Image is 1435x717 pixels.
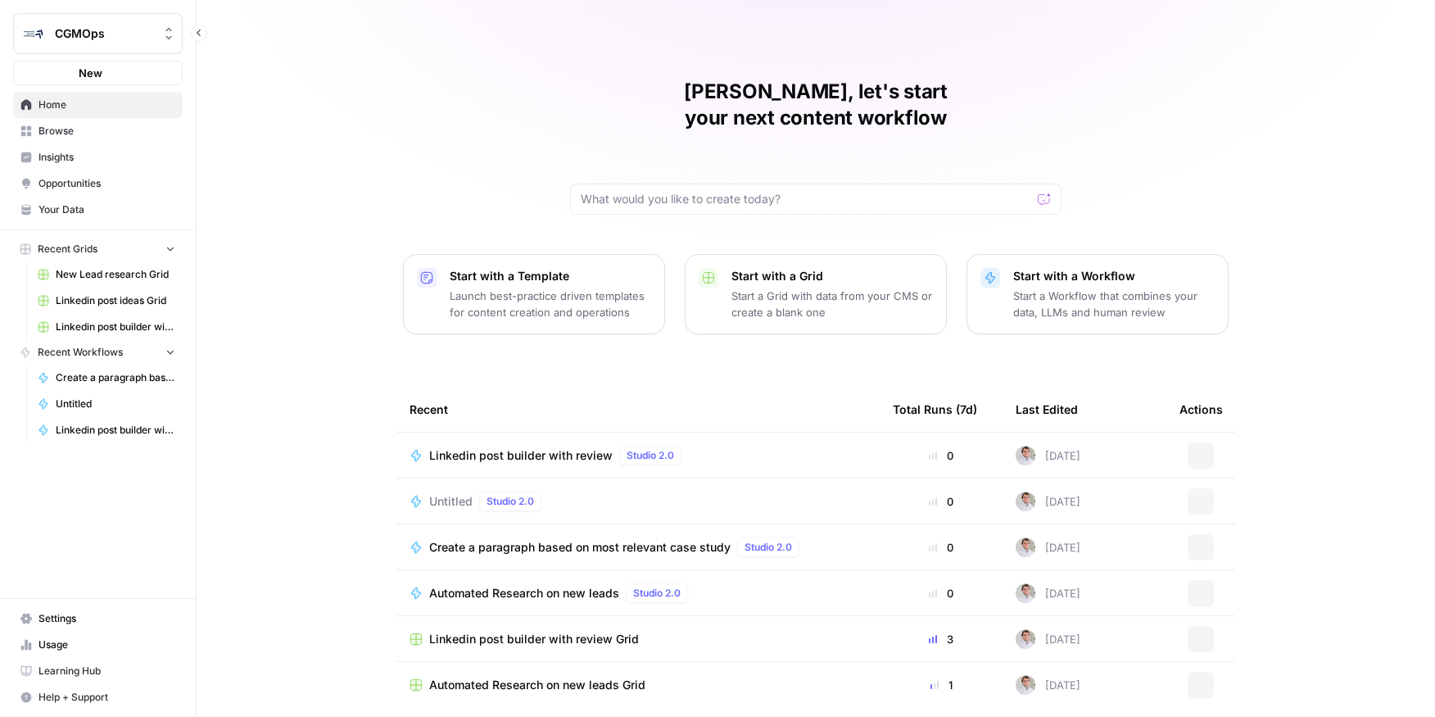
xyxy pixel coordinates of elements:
[79,65,102,81] span: New
[1016,583,1080,603] div: [DATE]
[627,448,674,463] span: Studio 2.0
[56,293,175,308] span: Linkedin post ideas Grid
[13,658,183,684] a: Learning Hub
[13,684,183,710] button: Help + Support
[403,254,665,334] button: Start with a TemplateLaunch best-practice driven templates for content creation and operations
[685,254,947,334] button: Start with a GridStart a Grid with data from your CMS or create a blank one
[1016,387,1078,432] div: Last Edited
[19,19,48,48] img: CGMOps Logo
[55,25,154,42] span: CGMOps
[1016,492,1080,511] div: [DATE]
[966,254,1229,334] button: Start with a WorkflowStart a Workflow that combines your data, LLMs and human review
[410,538,867,557] a: Create a paragraph based on most relevant case studyStudio 2.0
[30,314,183,340] a: Linkedin post builder with review Grid
[1016,538,1035,557] img: gb5sba3xopuoyap1i3ljhgpw2lzq
[429,585,619,601] span: Automated Research on new leads
[487,494,534,509] span: Studio 2.0
[38,664,175,678] span: Learning Hub
[410,446,867,465] a: Linkedin post builder with reviewStudio 2.0
[13,606,183,632] a: Settings
[1179,387,1223,432] div: Actions
[30,417,183,443] a: Linkedin post builder with review
[893,387,977,432] div: Total Runs (7d)
[731,268,933,284] p: Start with a Grid
[13,197,183,223] a: Your Data
[38,176,175,191] span: Opportunities
[56,397,175,411] span: Untitled
[13,237,183,261] button: Recent Grids
[30,288,183,314] a: Linkedin post ideas Grid
[38,638,175,652] span: Usage
[13,13,183,54] button: Workspace: CGMOps
[410,631,867,647] a: Linkedin post builder with review Grid
[13,144,183,170] a: Insights
[1013,288,1215,320] p: Start a Workflow that combines your data, LLMs and human review
[1016,675,1080,695] div: [DATE]
[56,267,175,282] span: New Lead research Grid
[581,191,1031,207] input: What would you like to create today?
[745,540,792,555] span: Studio 2.0
[1016,629,1035,649] img: gb5sba3xopuoyap1i3ljhgpw2lzq
[38,202,175,217] span: Your Data
[410,492,867,511] a: UntitledStudio 2.0
[13,61,183,85] button: New
[429,447,613,464] span: Linkedin post builder with review
[30,261,183,288] a: New Lead research Grid
[38,611,175,626] span: Settings
[38,345,123,360] span: Recent Workflows
[1013,268,1215,284] p: Start with a Workflow
[731,288,933,320] p: Start a Grid with data from your CMS or create a blank one
[893,539,989,556] div: 0
[1016,629,1080,649] div: [DATE]
[38,150,175,165] span: Insights
[38,124,175,138] span: Browse
[1016,583,1035,603] img: gb5sba3xopuoyap1i3ljhgpw2lzq
[410,677,867,693] a: Automated Research on new leads Grid
[429,677,645,693] span: Automated Research on new leads Grid
[450,288,651,320] p: Launch best-practice driven templates for content creation and operations
[1016,446,1080,465] div: [DATE]
[13,170,183,197] a: Opportunities
[38,690,175,705] span: Help + Support
[570,79,1062,131] h1: [PERSON_NAME], let's start your next content workflow
[13,92,183,118] a: Home
[38,242,97,256] span: Recent Grids
[30,365,183,391] a: Create a paragraph based on most relevant case study
[450,268,651,284] p: Start with a Template
[13,632,183,658] a: Usage
[1016,492,1035,511] img: gb5sba3xopuoyap1i3ljhgpw2lzq
[429,539,731,556] span: Create a paragraph based on most relevant case study
[13,340,183,365] button: Recent Workflows
[893,447,989,464] div: 0
[633,586,681,601] span: Studio 2.0
[56,370,175,385] span: Create a paragraph based on most relevant case study
[893,493,989,510] div: 0
[13,118,183,144] a: Browse
[429,631,639,647] span: Linkedin post builder with review Grid
[410,387,867,432] div: Recent
[1016,538,1080,557] div: [DATE]
[893,585,989,601] div: 0
[30,391,183,417] a: Untitled
[38,98,175,112] span: Home
[56,320,175,334] span: Linkedin post builder with review Grid
[1016,675,1035,695] img: gb5sba3xopuoyap1i3ljhgpw2lzq
[893,677,989,693] div: 1
[893,631,989,647] div: 3
[1016,446,1035,465] img: gb5sba3xopuoyap1i3ljhgpw2lzq
[429,493,473,510] span: Untitled
[56,423,175,438] span: Linkedin post builder with review
[410,583,867,603] a: Automated Research on new leadsStudio 2.0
